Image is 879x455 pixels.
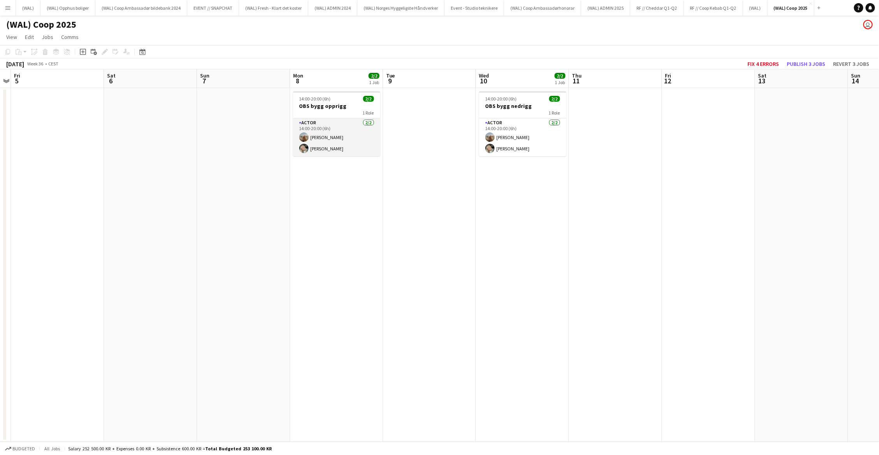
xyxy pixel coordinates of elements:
[199,76,209,85] span: 7
[504,0,581,16] button: (WAL) Coop Ambassadørhonorar
[571,76,582,85] span: 11
[479,118,566,156] app-card-role: Actor2/214:00-20:00 (6h)[PERSON_NAME][PERSON_NAME]
[106,76,116,85] span: 6
[42,34,53,41] span: Jobs
[13,76,20,85] span: 5
[293,118,380,156] app-card-role: Actor2/214:00-20:00 (6h)[PERSON_NAME][PERSON_NAME]
[385,76,395,85] span: 9
[293,72,303,79] span: Mon
[485,96,517,102] span: 14:00-20:00 (6h)
[757,76,767,85] span: 13
[863,20,873,29] app-user-avatar: Frederick Bråthen
[549,96,560,102] span: 2/2
[830,59,873,69] button: Revert 3 jobs
[357,0,445,16] button: (WAL) Norges Hyggeligste Håndverker
[665,72,672,79] span: Fri
[16,0,40,16] button: (WAL)
[107,72,116,79] span: Sat
[784,59,829,69] button: Publish 3 jobs
[25,34,34,41] span: Edit
[4,444,36,453] button: Budgeted
[768,0,814,16] button: (WAL) Coop 2025
[6,60,24,68] div: [DATE]
[549,110,560,116] span: 1 Role
[6,34,17,41] span: View
[293,91,380,156] app-job-card: 14:00-20:00 (6h)2/2OBS bygg opprigg1 RoleActor2/214:00-20:00 (6h)[PERSON_NAME][PERSON_NAME]
[664,76,672,85] span: 12
[43,446,62,451] span: All jobs
[479,102,566,109] h3: OBS bygg nedrigg
[851,72,861,79] span: Sun
[187,0,239,16] button: EVENT // SNAPCHAT
[14,72,20,79] span: Fri
[299,96,331,102] span: 14:00-20:00 (6h)
[68,446,272,451] div: Salary 252 500.00 KR + Expenses 0.00 KR + Subsistence 600.00 KR =
[205,446,272,451] span: Total Budgeted 253 100.00 KR
[369,79,379,85] div: 1 Job
[95,0,187,16] button: (WAL) Coop Ambassadør bildebank 2024
[22,32,37,42] a: Edit
[745,59,782,69] button: Fix 4 errors
[293,102,380,109] h3: OBS bygg opprigg
[555,73,566,79] span: 2/2
[39,32,56,42] a: Jobs
[369,73,380,79] span: 2/2
[292,76,303,85] span: 8
[555,79,565,85] div: 1 Job
[26,61,45,67] span: Week 36
[478,76,489,85] span: 10
[61,34,79,41] span: Comms
[239,0,308,16] button: (WAL) Fresh - Klart det koster
[630,0,684,16] button: RF // Cheddar Q1-Q2
[758,72,767,79] span: Sat
[572,72,582,79] span: Thu
[445,0,504,16] button: Event - Studio teknikere
[48,61,58,67] div: CEST
[479,72,489,79] span: Wed
[684,0,743,16] button: RF // Coop Kebab Q1-Q2
[479,91,566,156] app-job-card: 14:00-20:00 (6h)2/2OBS bygg nedrigg1 RoleActor2/214:00-20:00 (6h)[PERSON_NAME][PERSON_NAME]
[58,32,82,42] a: Comms
[363,96,374,102] span: 2/2
[743,0,768,16] button: (WAL)
[363,110,374,116] span: 1 Role
[40,0,95,16] button: (WAL) Opphus boliger
[200,72,209,79] span: Sun
[386,72,395,79] span: Tue
[6,19,76,30] h1: (WAL) Coop 2025
[581,0,630,16] button: (WAL) ADMIN 2025
[3,32,20,42] a: View
[308,0,357,16] button: (WAL) ADMIN 2024
[12,446,35,451] span: Budgeted
[850,76,861,85] span: 14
